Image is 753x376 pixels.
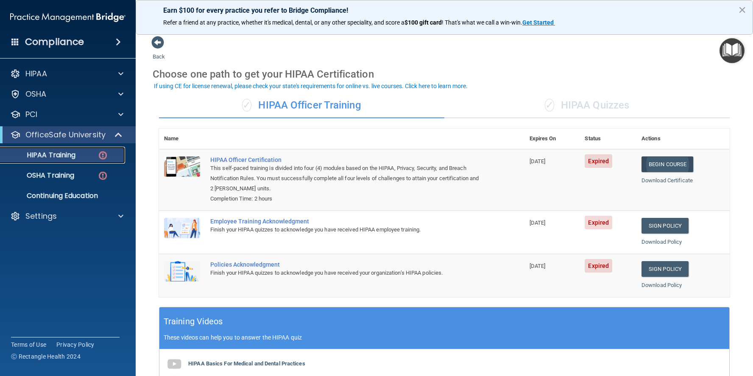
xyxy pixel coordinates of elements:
[164,334,725,341] p: These videos can help you to answer the HIPAA quiz
[210,163,482,194] div: This self-paced training is divided into four (4) modules based on the HIPAA, Privacy, Security, ...
[530,220,546,226] span: [DATE]
[720,38,745,63] button: Open Resource Center
[11,352,81,361] span: Ⓒ Rectangle Health 2024
[585,259,612,273] span: Expired
[25,130,106,140] p: OfficeSafe University
[442,19,522,26] span: ! That's what we call a win-win.
[10,211,123,221] a: Settings
[25,69,47,79] p: HIPAA
[210,194,482,204] div: Completion Time: 2 hours
[10,9,126,26] img: PMB logo
[242,99,251,111] span: ✓
[98,170,108,181] img: danger-circle.6113f641.png
[522,19,555,26] a: Get Started
[530,158,546,164] span: [DATE]
[641,261,689,277] a: Sign Policy
[166,356,183,373] img: gray_youtube_icon.38fcd6cc.png
[738,3,746,17] button: Close
[10,130,123,140] a: OfficeSafe University
[10,69,123,79] a: HIPAA
[10,109,123,120] a: PCI
[25,89,47,99] p: OSHA
[404,19,442,26] strong: $100 gift card
[585,216,612,229] span: Expired
[6,171,74,180] p: OSHA Training
[636,128,730,149] th: Actions
[159,128,205,149] th: Name
[580,128,636,149] th: Status
[153,62,736,86] div: Choose one path to get your HIPAA Certification
[25,36,84,48] h4: Compliance
[641,239,682,245] a: Download Policy
[10,89,123,99] a: OSHA
[210,218,482,225] div: Employee Training Acknowledgment
[641,156,693,172] a: Begin Course
[210,268,482,278] div: Finish your HIPAA quizzes to acknowledge you have received your organization’s HIPAA policies.
[522,19,554,26] strong: Get Started
[210,156,482,163] a: HIPAA Officer Certification
[56,340,95,349] a: Privacy Policy
[641,177,693,184] a: Download Certificate
[6,151,75,159] p: HIPAA Training
[11,340,46,349] a: Terms of Use
[545,99,554,111] span: ✓
[210,225,482,235] div: Finish your HIPAA quizzes to acknowledge you have received HIPAA employee training.
[641,282,682,288] a: Download Policy
[444,93,730,118] div: HIPAA Quizzes
[154,83,468,89] div: If using CE for license renewal, please check your state's requirements for online vs. live cours...
[25,211,57,221] p: Settings
[153,43,165,60] a: Back
[530,263,546,269] span: [DATE]
[25,109,37,120] p: PCI
[6,192,121,200] p: Continuing Education
[641,218,689,234] a: Sign Policy
[164,314,223,329] h5: Training Videos
[153,82,469,90] button: If using CE for license renewal, please check your state's requirements for online vs. live cours...
[585,154,612,168] span: Expired
[163,19,404,26] span: Refer a friend at any practice, whether it's medical, dental, or any other speciality, and score a
[210,261,482,268] div: Policies Acknowledgment
[524,128,580,149] th: Expires On
[188,360,305,367] b: HIPAA Basics For Medical and Dental Practices
[159,93,444,118] div: HIPAA Officer Training
[98,150,108,161] img: danger-circle.6113f641.png
[163,6,725,14] p: Earn $100 for every practice you refer to Bridge Compliance!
